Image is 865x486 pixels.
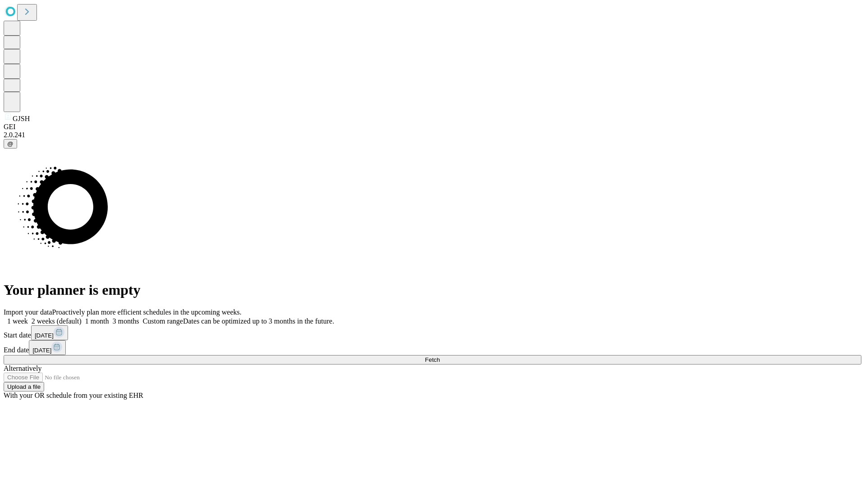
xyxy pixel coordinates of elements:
span: 1 week [7,317,28,325]
span: Proactively plan more efficient schedules in the upcoming weeks. [52,308,241,316]
button: [DATE] [31,325,68,340]
div: GEI [4,123,861,131]
span: 2 weeks (default) [32,317,82,325]
span: [DATE] [32,347,51,354]
span: Alternatively [4,364,41,372]
div: End date [4,340,861,355]
button: Fetch [4,355,861,364]
span: Custom range [143,317,183,325]
span: With your OR schedule from your existing EHR [4,391,143,399]
h1: Your planner is empty [4,282,861,298]
button: [DATE] [29,340,66,355]
span: Import your data [4,308,52,316]
span: 1 month [85,317,109,325]
span: Dates can be optimized up to 3 months in the future. [183,317,334,325]
div: 2.0.241 [4,131,861,139]
span: Fetch [425,356,440,363]
div: Start date [4,325,861,340]
span: @ [7,140,14,147]
span: GJSH [13,115,30,122]
button: @ [4,139,17,148]
span: 3 months [113,317,139,325]
span: [DATE] [35,332,54,339]
button: Upload a file [4,382,44,391]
